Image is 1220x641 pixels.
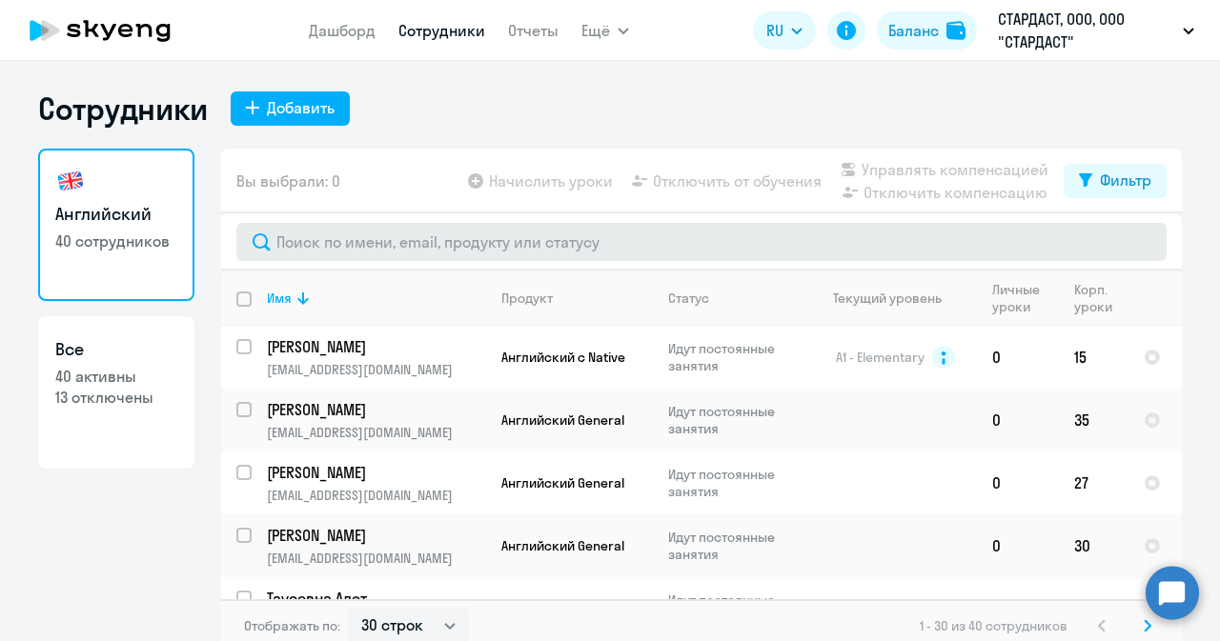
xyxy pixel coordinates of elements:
[508,21,559,40] a: Отчеты
[309,21,376,40] a: Дашборд
[668,340,799,374] p: Идут постоянные занятия
[1059,577,1128,640] td: 29
[267,462,482,483] p: [PERSON_NAME]
[398,21,485,40] a: Сотрудники
[267,525,482,546] p: [PERSON_NAME]
[888,19,939,42] div: Баланс
[501,474,624,491] span: Английский General
[267,399,485,420] a: [PERSON_NAME]
[267,290,292,307] div: Имя
[836,349,925,366] span: A1 - Elementary
[998,8,1175,53] p: СТАРДАСТ, ООО, ООО "СТАРДАСТ"
[581,11,629,50] button: Ещё
[1074,281,1128,315] div: Корп. уроки
[668,529,799,563] p: Идут постоянные занятия
[38,316,194,469] a: Все40 активны13 отключены
[501,537,624,554] span: Английский General
[501,349,625,366] span: Английский с Native
[231,91,350,126] button: Добавить
[1059,451,1128,514] td: 27
[55,166,86,196] img: english
[501,290,553,307] div: Продукт
[267,525,485,546] a: [PERSON_NAME]
[946,21,966,40] img: balance
[920,617,1067,634] span: 1 - 30 из 40 сотрудников
[1064,164,1167,198] button: Фильтр
[267,588,482,609] p: Таусовна Алет
[55,230,177,251] p: 40 сотрудников
[1059,389,1128,451] td: 35
[1059,514,1128,577] td: 30
[977,326,1059,389] td: 0
[977,389,1059,451] td: 0
[1059,326,1128,389] td: 15
[55,337,177,362] h3: Все
[267,336,482,357] p: [PERSON_NAME]
[668,403,799,437] p: Идут постоянные занятия
[267,424,485,441] p: [EMAIL_ADDRESS][DOMAIN_NAME]
[236,223,1167,261] input: Поиск по имени, email, продукту или статусу
[833,290,942,307] div: Текущий уровень
[267,336,485,357] a: [PERSON_NAME]
[977,451,1059,514] td: 0
[668,290,709,307] div: Статус
[55,202,177,227] h3: Английский
[236,170,340,192] span: Вы выбрали: 0
[267,361,485,378] p: [EMAIL_ADDRESS][DOMAIN_NAME]
[38,90,208,128] h1: Сотрудники
[766,19,783,42] span: RU
[668,466,799,500] p: Идут постоянные занятия
[1100,169,1151,191] div: Фильтр
[668,591,799,626] p: Идут постоянные занятия
[267,290,485,307] div: Имя
[55,366,177,387] p: 40 активны
[267,588,485,609] a: Таусовна Алет
[267,462,485,483] a: [PERSON_NAME]
[753,11,816,50] button: RU
[267,96,335,119] div: Добавить
[244,617,340,634] span: Отображать по:
[988,8,1204,53] button: СТАРДАСТ, ООО, ООО "СТАРДАСТ"
[977,514,1059,577] td: 0
[992,281,1058,315] div: Личные уроки
[267,487,485,504] p: [EMAIL_ADDRESS][DOMAIN_NAME]
[877,11,977,50] button: Балансbalance
[55,387,177,408] p: 13 отключены
[38,149,194,301] a: Английский40 сотрудников
[977,577,1059,640] td: 0
[501,411,624,429] span: Английский General
[267,550,485,567] p: [EMAIL_ADDRESS][DOMAIN_NAME]
[815,290,976,307] div: Текущий уровень
[581,19,610,42] span: Ещё
[267,399,482,420] p: [PERSON_NAME]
